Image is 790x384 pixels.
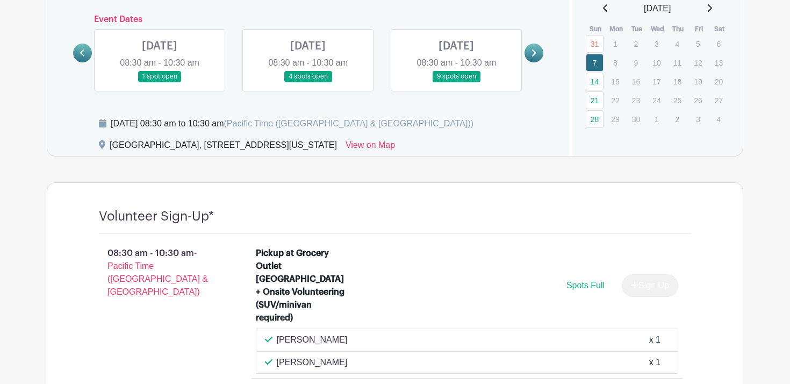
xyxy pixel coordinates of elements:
[99,209,214,224] h4: Volunteer Sign-Up*
[689,35,707,52] p: 5
[82,243,239,303] p: 08:30 am - 10:30 am
[709,24,730,34] th: Sat
[649,356,660,369] div: x 1
[110,139,337,156] div: [GEOGRAPHIC_DATA], [STREET_ADDRESS][US_STATE]
[606,54,624,71] p: 8
[277,333,348,346] p: [PERSON_NAME]
[606,111,624,127] p: 29
[689,54,707,71] p: 12
[627,92,645,109] p: 23
[606,73,624,90] p: 15
[586,110,604,128] a: 28
[627,35,645,52] p: 2
[648,92,665,109] p: 24
[688,24,709,34] th: Fri
[669,54,686,71] p: 11
[648,111,665,127] p: 1
[648,54,665,71] p: 10
[710,111,728,127] p: 4
[669,111,686,127] p: 2
[710,73,728,90] p: 20
[644,2,671,15] span: [DATE]
[689,73,707,90] p: 19
[585,24,606,34] th: Sun
[627,54,645,71] p: 9
[710,35,728,52] p: 6
[649,333,660,346] div: x 1
[669,92,686,109] p: 25
[627,111,645,127] p: 30
[689,92,707,109] p: 26
[627,73,645,90] p: 16
[668,24,689,34] th: Thu
[586,73,604,90] a: 14
[586,54,604,72] a: 7
[710,54,728,71] p: 13
[586,91,604,109] a: 21
[256,247,349,324] div: Pickup at Grocery Outlet [GEOGRAPHIC_DATA] + Onsite Volunteering (SUV/minivan required)
[606,92,624,109] p: 22
[346,139,395,156] a: View on Map
[606,24,627,34] th: Mon
[111,117,473,130] div: [DATE] 08:30 am to 10:30 am
[586,35,604,53] a: 31
[669,35,686,52] p: 4
[669,73,686,90] p: 18
[689,111,707,127] p: 3
[648,35,665,52] p: 3
[277,356,348,369] p: [PERSON_NAME]
[92,15,525,25] h6: Event Dates
[647,24,668,34] th: Wed
[648,73,665,90] p: 17
[566,281,605,290] span: Spots Full
[224,119,473,128] span: (Pacific Time ([GEOGRAPHIC_DATA] & [GEOGRAPHIC_DATA]))
[710,92,728,109] p: 27
[627,24,648,34] th: Tue
[606,35,624,52] p: 1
